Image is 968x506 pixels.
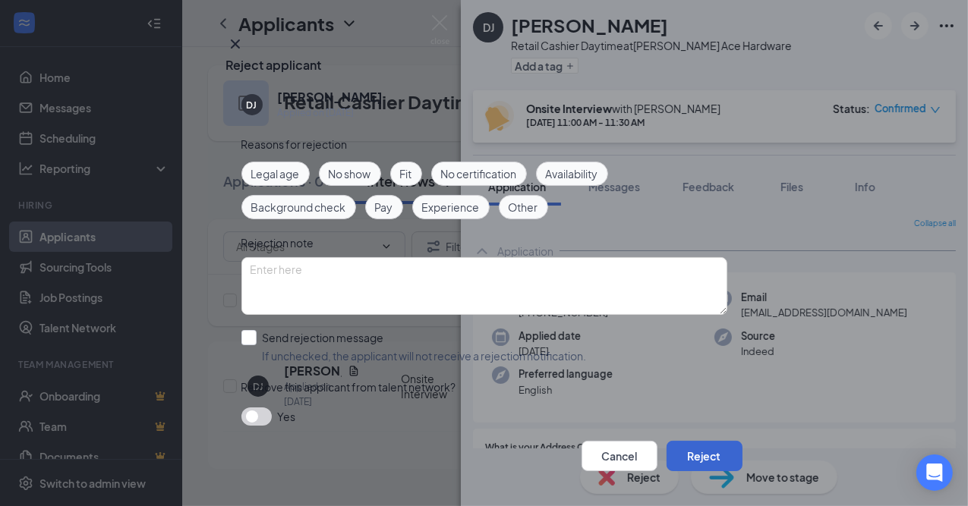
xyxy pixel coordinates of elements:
[226,35,244,53] svg: Cross
[247,99,257,112] div: DJ
[375,199,393,215] span: Pay
[329,165,371,182] span: No show
[241,380,456,394] span: Remove this applicant from talent network?
[241,137,348,151] span: Reasons for rejection
[509,199,538,215] span: Other
[667,441,743,471] button: Reject
[422,199,480,215] span: Experience
[226,35,244,53] button: Close
[400,165,412,182] span: Fit
[916,454,953,491] div: Open Intercom Messenger
[251,199,346,215] span: Background check
[278,407,296,426] span: Yes
[278,105,383,121] div: Applied on [DATE]
[241,236,314,250] span: Rejection note
[546,165,598,182] span: Availability
[226,57,322,74] h3: Reject applicant
[251,165,300,182] span: Legal age
[582,441,657,471] button: Cancel
[441,165,517,182] span: No certification
[278,89,383,105] h5: [PERSON_NAME]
